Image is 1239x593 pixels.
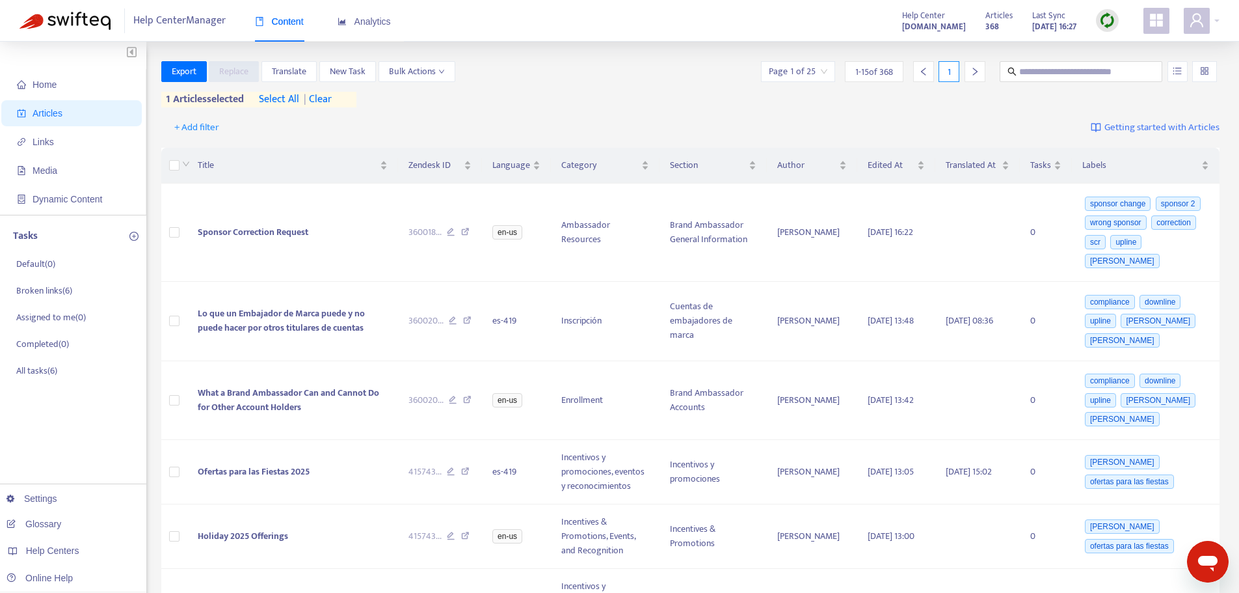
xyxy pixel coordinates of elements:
span: search [1007,67,1017,76]
span: downline [1139,295,1180,309]
div: 1 [939,61,959,82]
span: downline [1139,374,1180,388]
span: Content [255,16,304,27]
td: 0 [1020,504,1072,569]
th: Tasks [1020,148,1072,184]
span: en-us [492,393,522,407]
th: Zendesk ID [398,148,483,184]
span: Home [33,79,57,90]
iframe: Button to launch messaging window [1187,541,1229,583]
span: container [17,195,26,204]
a: Getting started with Articles [1091,117,1219,138]
span: [PERSON_NAME] [1085,455,1160,469]
span: ofertas para las fiestas [1085,539,1174,553]
span: Lo que un Embajador de Marca puede y no puede hacer por otros titulares de cuentas [198,306,365,335]
span: Articles [985,8,1013,23]
span: Sponsor Correction Request [198,225,308,240]
td: Incentives & Promotions [659,504,767,569]
td: es-419 [482,282,551,361]
p: All tasks ( 6 ) [16,364,57,378]
span: down [438,68,445,75]
span: What a Brand Ambassador Can and Cannot Do for Other Account Holders [198,385,379,415]
a: Glossary [7,519,61,529]
span: Translate [272,64,306,79]
p: Broken links ( 6 ) [16,284,72,297]
span: [PERSON_NAME] [1085,519,1160,534]
button: + Add filter [165,117,229,138]
span: Bulk Actions [389,64,445,79]
span: Edited At [868,158,914,172]
p: Tasks [13,228,38,244]
span: [PERSON_NAME] [1121,393,1195,407]
span: 360020 ... [408,393,444,407]
span: Section [670,158,747,172]
span: unordered-list [1173,66,1182,76]
span: Analytics [338,16,391,27]
span: [DATE] 13:42 [868,393,914,407]
span: 1 - 15 of 368 [855,65,893,79]
span: 360020 ... [408,314,444,328]
span: wrong sponsor [1085,215,1147,230]
img: Swifteq [20,12,111,30]
th: Language [482,148,551,184]
td: Incentivos y promociones, eventos y reconocimientos [551,440,659,504]
span: en-us [492,529,522,544]
span: Help Center [902,8,945,23]
span: left [919,67,928,76]
span: 1 articles selected [161,92,245,107]
td: [PERSON_NAME] [767,282,857,361]
span: 415743 ... [408,465,442,479]
td: Incentivos y promociones [659,440,767,504]
span: compliance [1085,295,1135,309]
span: [PERSON_NAME] [1085,254,1160,268]
span: Translated At [946,158,999,172]
span: | [304,90,306,108]
td: Ambassador Resources [551,184,659,282]
span: [PERSON_NAME] [1085,412,1160,426]
span: Labels [1082,158,1199,172]
span: Links [33,137,54,147]
span: upline [1085,393,1116,407]
td: Enrollment [551,361,659,441]
td: Brand Ambassador Accounts [659,361,767,441]
button: Bulk Actionsdown [379,61,455,82]
span: [DATE] 16:22 [868,225,913,240]
span: + Add filter [174,120,219,135]
p: Completed ( 0 ) [16,337,69,351]
a: Settings [7,493,57,504]
span: sponsor change [1085,197,1151,211]
span: [DATE] 13:48 [868,313,914,328]
strong: 368 [985,20,999,34]
span: Title [198,158,377,172]
span: account-book [17,109,26,118]
th: Category [551,148,659,184]
span: user [1189,12,1205,28]
span: [DATE] 13:05 [868,464,914,479]
span: Articles [33,108,62,118]
td: Inscripción [551,282,659,361]
button: New Task [319,61,376,82]
td: 0 [1020,361,1072,441]
span: select all [259,92,299,107]
td: [PERSON_NAME] [767,440,857,504]
span: upline [1085,314,1116,328]
td: Cuentas de embajadores de marca [659,282,767,361]
span: ofertas para las fiestas [1085,475,1174,489]
span: home [17,80,26,89]
span: sponsor 2 [1156,197,1201,211]
span: Category [561,158,638,172]
td: 0 [1020,282,1072,361]
span: scr [1085,235,1106,249]
span: [PERSON_NAME] [1085,333,1160,348]
span: [DATE] 13:00 [868,529,914,544]
a: [DOMAIN_NAME] [902,19,966,34]
span: appstore [1149,12,1164,28]
span: 415743 ... [408,529,442,544]
span: Tasks [1030,158,1051,172]
span: Holiday 2025 Offerings [198,529,288,544]
span: New Task [330,64,366,79]
p: Assigned to me ( 0 ) [16,310,86,324]
th: Labels [1072,148,1219,184]
button: Export [161,61,207,82]
th: Translated At [935,148,1020,184]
